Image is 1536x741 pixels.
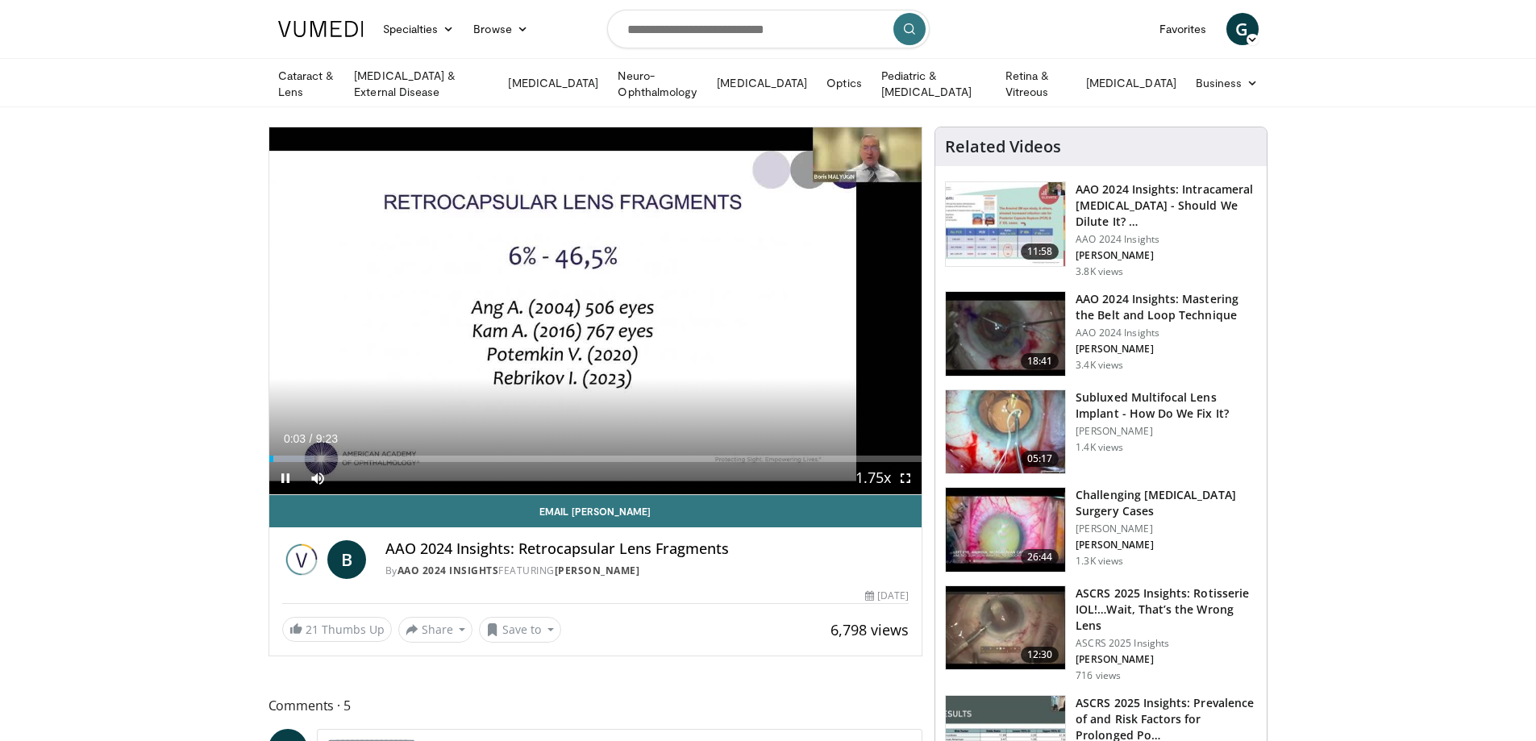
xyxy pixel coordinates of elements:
[268,695,923,716] span: Comments 5
[269,462,302,494] button: Pause
[385,564,910,578] div: By FEATURING
[1076,249,1257,262] p: [PERSON_NAME]
[945,181,1257,278] a: 11:58 AAO 2024 Insights: Intracameral [MEDICAL_DATA] - Should We Dilute It? … AAO 2024 Insights [...
[608,68,707,100] a: Neuro-Ophthalmology
[889,462,922,494] button: Fullscreen
[607,10,930,48] input: Search topics, interventions
[373,13,464,45] a: Specialties
[398,564,499,577] a: AAO 2024 Insights
[327,540,366,579] a: B
[1076,181,1257,230] h3: AAO 2024 Insights: Intracameral [MEDICAL_DATA] - Should We Dilute It? …
[1076,327,1257,339] p: AAO 2024 Insights
[268,68,345,100] a: Cataract & Lens
[1076,669,1121,682] p: 716 views
[945,585,1257,682] a: 12:30 ASCRS 2025 Insights: Rotisserie IOL!…Wait, That’s the Wrong Lens ASCRS 2025 Insights [PERSO...
[302,462,334,494] button: Mute
[1076,425,1257,438] p: [PERSON_NAME]
[385,540,910,558] h4: AAO 2024 Insights: Retrocapsular Lens Fragments
[1076,539,1257,552] p: [PERSON_NAME]
[945,389,1257,475] a: 05:17 Subluxed Multifocal Lens Implant - How Do We Fix It? [PERSON_NAME] 1.4K views
[278,21,364,37] img: VuMedi Logo
[398,617,473,643] button: Share
[945,137,1061,156] h4: Related Videos
[1076,67,1186,99] a: [MEDICAL_DATA]
[269,456,922,462] div: Progress Bar
[1076,265,1123,278] p: 3.8K views
[1076,585,1257,634] h3: ASCRS 2025 Insights: Rotisserie IOL!…Wait, That’s the Wrong Lens
[1076,555,1123,568] p: 1.3K views
[865,589,909,603] div: [DATE]
[1076,291,1257,323] h3: AAO 2024 Insights: Mastering the Belt and Loop Technique
[1076,343,1257,356] p: [PERSON_NAME]
[1076,359,1123,372] p: 3.4K views
[1076,653,1257,666] p: [PERSON_NAME]
[282,540,321,579] img: AAO 2024 Insights
[1021,353,1059,369] span: 18:41
[946,292,1065,376] img: 22a3a3a3-03de-4b31-bd81-a17540334f4a.150x105_q85_crop-smart_upscale.jpg
[1021,549,1059,565] span: 26:44
[1076,389,1257,422] h3: Subluxed Multifocal Lens Implant - How Do We Fix It?
[498,67,608,99] a: [MEDICAL_DATA]
[707,67,817,99] a: [MEDICAL_DATA]
[830,620,909,639] span: 6,798 views
[857,462,889,494] button: Playback Rate
[1150,13,1217,45] a: Favorites
[872,68,996,100] a: Pediatric & [MEDICAL_DATA]
[310,432,313,445] span: /
[555,564,640,577] a: [PERSON_NAME]
[1076,233,1257,246] p: AAO 2024 Insights
[946,488,1065,572] img: 05a6f048-9eed-46a7-93e1-844e43fc910c.150x105_q85_crop-smart_upscale.jpg
[284,432,306,445] span: 0:03
[344,68,498,100] a: [MEDICAL_DATA] & External Disease
[1076,522,1257,535] p: [PERSON_NAME]
[996,68,1076,100] a: Retina & Vitreous
[1076,441,1123,454] p: 1.4K views
[306,622,318,637] span: 21
[1186,67,1268,99] a: Business
[1076,637,1257,650] p: ASCRS 2025 Insights
[269,495,922,527] a: Email [PERSON_NAME]
[946,586,1065,670] img: 5ae980af-743c-4d96-b653-dad8d2e81d53.150x105_q85_crop-smart_upscale.jpg
[1021,451,1059,467] span: 05:17
[316,432,338,445] span: 9:23
[817,67,871,99] a: Optics
[1226,13,1259,45] a: G
[479,617,561,643] button: Save to
[269,127,922,495] video-js: Video Player
[1021,647,1059,663] span: 12:30
[464,13,538,45] a: Browse
[1021,244,1059,260] span: 11:58
[282,617,392,642] a: 21 Thumbs Up
[1076,487,1257,519] h3: Challenging [MEDICAL_DATA] Surgery Cases
[945,291,1257,377] a: 18:41 AAO 2024 Insights: Mastering the Belt and Loop Technique AAO 2024 Insights [PERSON_NAME] 3....
[945,487,1257,572] a: 26:44 Challenging [MEDICAL_DATA] Surgery Cases [PERSON_NAME] [PERSON_NAME] 1.3K views
[946,182,1065,266] img: de733f49-b136-4bdc-9e00-4021288efeb7.150x105_q85_crop-smart_upscale.jpg
[946,390,1065,474] img: 3fc25be6-574f-41c0-96b9-b0d00904b018.150x105_q85_crop-smart_upscale.jpg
